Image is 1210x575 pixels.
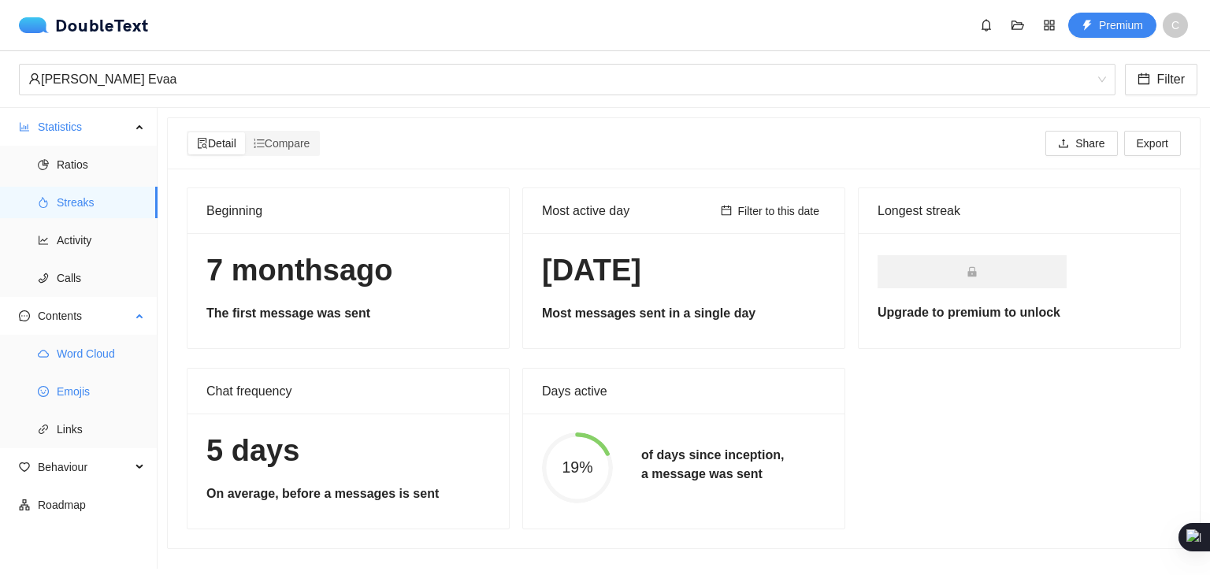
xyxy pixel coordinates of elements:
span: Ratios [57,149,145,180]
span: message [19,310,30,321]
h5: On average, before a messages is sent [206,484,490,503]
span: apartment [19,499,30,510]
div: Chat frequency [206,369,490,414]
span: Filter to this date [738,202,820,220]
span: upload [1058,138,1069,150]
span: Calls [57,262,145,294]
span: thunderbolt [1082,20,1093,32]
div: Longest streak [878,201,1161,221]
span: Behaviour [38,451,131,483]
span: phone [38,273,49,284]
span: Roadmap [38,489,145,521]
span: cloud [38,348,49,359]
span: Word Cloud [57,338,145,369]
h1: 5 days [206,432,490,469]
span: file-search [197,138,208,149]
div: Beginning [206,188,490,233]
span: smile [38,386,49,397]
span: Kheng DY Evaa [28,65,1106,95]
h1: [DATE] [542,252,826,289]
span: ordered-list [254,138,265,149]
span: Premium [1099,17,1143,34]
span: Streaks [57,187,145,218]
h5: Upgrade to premium to unlock [878,303,1161,322]
span: Share [1075,135,1104,152]
div: Most active day [542,188,714,233]
span: link [38,424,49,435]
h5: The first message was sent [206,304,490,323]
h5: Most messages sent in a single day [542,304,826,323]
span: heart [19,462,30,473]
span: Statistics [38,111,131,143]
button: bell [974,13,999,38]
span: fire [38,197,49,208]
span: Contents [38,300,131,332]
div: Days active [542,369,826,414]
div: [PERSON_NAME] Evaa [28,65,1092,95]
h5: of days since inception, a message was sent [641,446,784,484]
span: Compare [254,137,310,150]
span: pie-chart [38,159,49,170]
span: Activity [57,224,145,256]
span: Export [1137,135,1168,152]
span: 19% [542,460,613,476]
span: folder-open [1006,19,1030,32]
span: calendar [1138,72,1150,87]
span: calendar [721,205,732,217]
span: bell [974,19,998,32]
span: Detail [197,137,236,150]
button: folder-open [1005,13,1030,38]
button: uploadShare [1045,131,1117,156]
span: appstore [1037,19,1061,32]
h1: 7 months ago [206,252,490,289]
button: thunderboltPremium [1068,13,1156,38]
span: C [1171,13,1179,38]
a: logoDoubleText [19,17,149,33]
span: Filter [1156,69,1185,89]
button: appstore [1037,13,1062,38]
img: logo [19,17,55,33]
span: Emojis [57,376,145,407]
span: lock [967,266,978,277]
span: Links [57,414,145,445]
button: calendarFilter to this date [714,202,826,221]
div: DoubleText [19,17,149,33]
span: line-chart [38,235,49,246]
span: user [28,72,41,85]
button: Export [1124,131,1181,156]
span: bar-chart [19,121,30,132]
button: calendarFilter [1125,64,1197,95]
